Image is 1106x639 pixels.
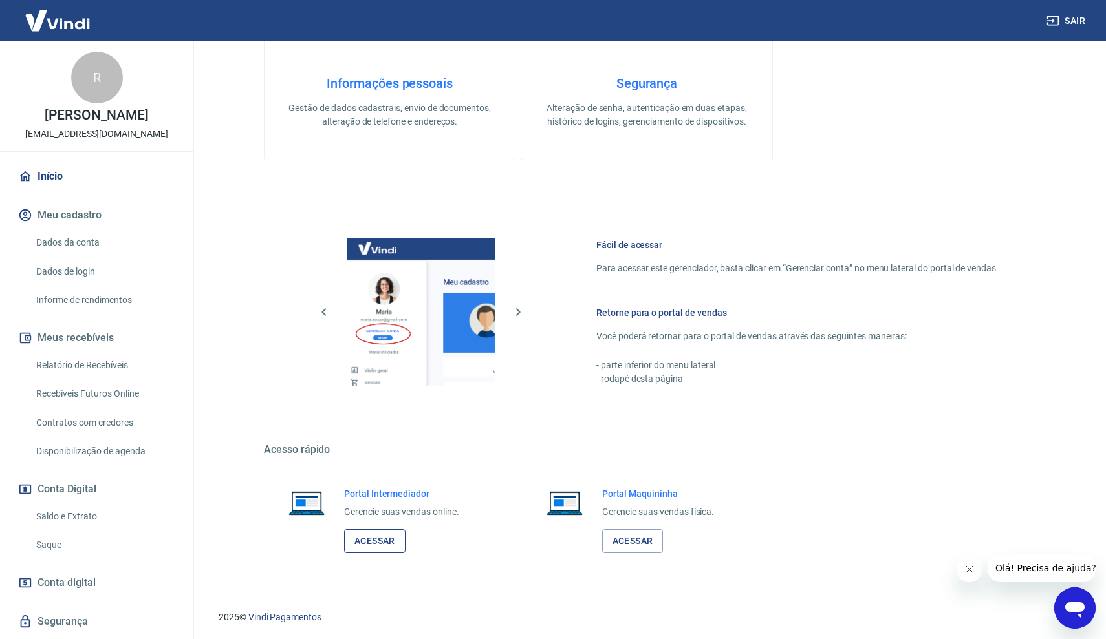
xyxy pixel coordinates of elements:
[31,287,178,313] a: Informe de rendimentos
[957,556,982,582] iframe: Fechar mensagem
[71,52,123,103] div: R
[38,574,96,592] span: Conta digital
[16,607,178,636] a: Segurança
[542,101,751,129] p: Alteração de senha, autenticação em duas etapas, histórico de logins, gerenciamento de dispositivos.
[31,410,178,436] a: Contratos com credores
[344,529,406,553] a: Acessar
[45,109,148,122] p: [PERSON_NAME]
[25,127,168,141] p: [EMAIL_ADDRESS][DOMAIN_NAME]
[8,9,109,19] span: Olá! Precisa de ajuda?
[596,262,999,275] p: Para acessar este gerenciador, basta clicar em “Gerenciar conta” no menu lateral do portal de ven...
[31,503,178,530] a: Saldo e Extrato
[602,487,715,500] h6: Portal Maquininha
[31,532,178,558] a: Saque
[31,258,178,285] a: Dados de login
[1054,587,1096,629] iframe: Botão para abrir a janela de mensagens
[602,529,664,553] a: Acessar
[596,306,999,319] h6: Retorne para o portal de vendas
[219,611,1075,624] p: 2025 ©
[31,352,178,379] a: Relatório de Recebíveis
[542,76,751,91] h4: Segurança
[596,359,999,372] p: - parte inferior do menu lateral
[285,76,494,91] h4: Informações pessoais
[596,238,999,251] h6: Fácil de acessar
[279,487,334,518] img: Imagem de um notebook aberto
[16,475,178,503] button: Conta Digital
[16,569,178,597] a: Conta digital
[16,162,178,191] a: Início
[347,238,495,386] img: Imagem da dashboard mostrando o botão de gerenciar conta na sidebar no lado esquerdo
[264,443,1030,456] h5: Acesso rápido
[344,505,459,519] p: Gerencie suas vendas online.
[16,201,178,229] button: Meu cadastro
[344,487,459,500] h6: Portal Intermediador
[16,1,100,40] img: Vindi
[248,612,321,622] a: Vindi Pagamentos
[596,372,999,386] p: - rodapé desta página
[1044,9,1090,33] button: Sair
[31,381,178,407] a: Recebíveis Futuros Online
[285,101,494,129] p: Gestão de dados cadastrais, envio de documentos, alteração de telefone e endereços.
[537,487,592,518] img: Imagem de um notebook aberto
[596,330,999,343] p: Você poderá retornar para o portal de vendas através das seguintes maneiras:
[16,324,178,352] button: Meus recebíveis
[31,229,178,256] a: Dados da conta
[31,438,178,465] a: Disponibilização de agenda
[988,554,1096,582] iframe: Mensagem da empresa
[602,505,715,519] p: Gerencie suas vendas física.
